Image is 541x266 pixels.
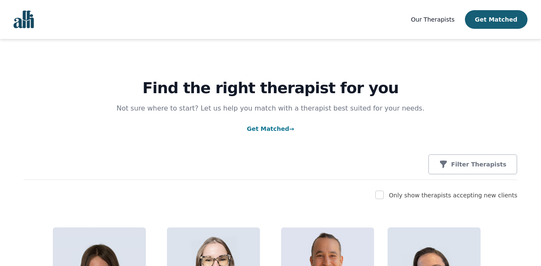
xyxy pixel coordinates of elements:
[428,154,517,175] button: Filter Therapists
[389,192,517,199] label: Only show therapists accepting new clients
[24,80,517,97] h1: Find the right therapist for you
[451,160,506,169] p: Filter Therapists
[411,16,454,23] span: Our Therapists
[289,125,294,132] span: →
[14,11,34,28] img: alli logo
[465,10,527,29] button: Get Matched
[247,125,294,132] a: Get Matched
[411,14,454,25] a: Our Therapists
[108,103,433,114] p: Not sure where to start? Let us help you match with a therapist best suited for your needs.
